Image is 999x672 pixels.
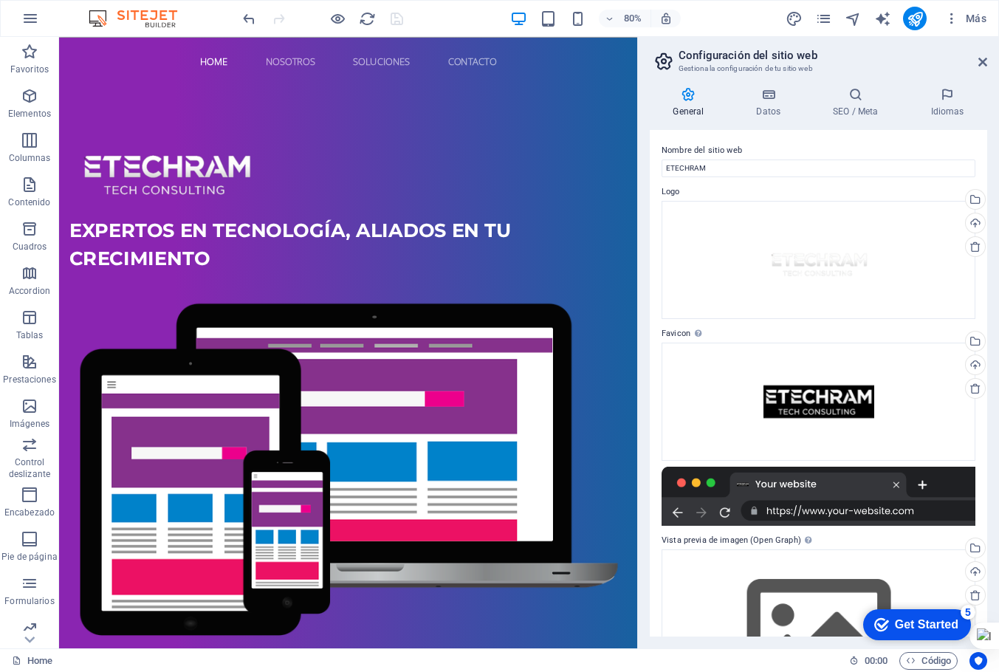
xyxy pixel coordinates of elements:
[815,10,832,27] i: Páginas (Ctrl+Alt+S)
[679,62,958,75] h3: Gestiona la configuración de tu sitio web
[810,87,907,118] h4: SEO / Meta
[938,7,992,30] button: Más
[359,10,376,27] i: Volver a cargar página
[4,595,54,607] p: Formularios
[906,652,951,670] span: Código
[4,507,55,518] p: Encabezado
[8,196,50,208] p: Contenido
[240,10,258,27] button: undo
[662,325,975,343] label: Favicon
[875,655,877,666] span: :
[109,3,124,18] div: 5
[621,10,645,27] h6: 80%
[1,551,57,563] p: Pie de página
[599,10,651,27] button: 80%
[944,11,986,26] span: Más
[733,87,810,118] h4: Datos
[358,10,376,27] button: reload
[10,418,49,430] p: Imágenes
[16,329,44,341] p: Tablas
[9,152,51,164] p: Columnas
[814,10,832,27] button: pages
[874,10,891,27] i: AI Writer
[662,160,975,177] input: Nombre...
[13,241,47,253] p: Cuadros
[845,10,862,27] i: Navegador
[785,10,803,27] button: design
[3,374,55,385] p: Prestaciones
[12,7,120,38] div: Get Started 5 items remaining, 0% complete
[907,10,924,27] i: Publicar
[849,652,888,670] h6: Tiempo de la sesión
[679,49,987,62] h2: Configuración del sitio web
[241,10,258,27] i: Deshacer: Eliminar elementos (Ctrl+Z)
[662,142,975,160] label: Nombre del sitio web
[12,652,52,670] a: Haz clic para cancelar la selección y doble clic para abrir páginas
[899,652,958,670] button: Código
[907,87,987,118] h4: Idiomas
[662,183,975,201] label: Logo
[903,7,927,30] button: publish
[873,10,891,27] button: text_generator
[662,201,975,319] div: Logo1.1.png-HRsRP8a1FKfsAm7GiERiGg.png
[662,532,975,549] label: Vista previa de imagen (Open Graph)
[969,652,987,670] button: Usercentrics
[786,10,803,27] i: Diseño (Ctrl+Alt+Y)
[865,652,888,670] span: 00 00
[662,343,975,461] div: Logo1.3-tGCieHagrsQSG-YDiuzYMQ-2ZJEvlsmpsWEaYZknIHVXQ.png
[10,64,49,75] p: Favoritos
[44,16,107,30] div: Get Started
[85,10,196,27] img: Editor Logo
[8,108,51,120] p: Elementos
[650,87,733,118] h4: General
[844,10,862,27] button: navigator
[9,285,50,297] p: Accordion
